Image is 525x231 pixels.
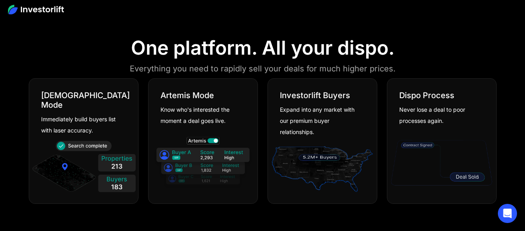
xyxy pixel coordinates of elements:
div: Immediately build buyers list with laser accuracy. [41,114,120,136]
div: Know who's interested the moment a deal goes live. [160,104,240,126]
div: Expand into any market with our premium buyer relationships. [280,104,359,138]
div: Open Intercom Messenger [498,204,517,223]
div: One platform. All your dispo. [131,36,394,59]
div: [DEMOGRAPHIC_DATA] Mode [41,91,130,110]
div: Dispo Process [399,91,454,100]
div: Investorlift Buyers [280,91,350,100]
div: Never lose a deal to poor processes again. [399,104,478,126]
div: Artemis Mode [160,91,214,100]
div: Everything you need to rapidly sell your deals for much higher prices. [130,62,396,75]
